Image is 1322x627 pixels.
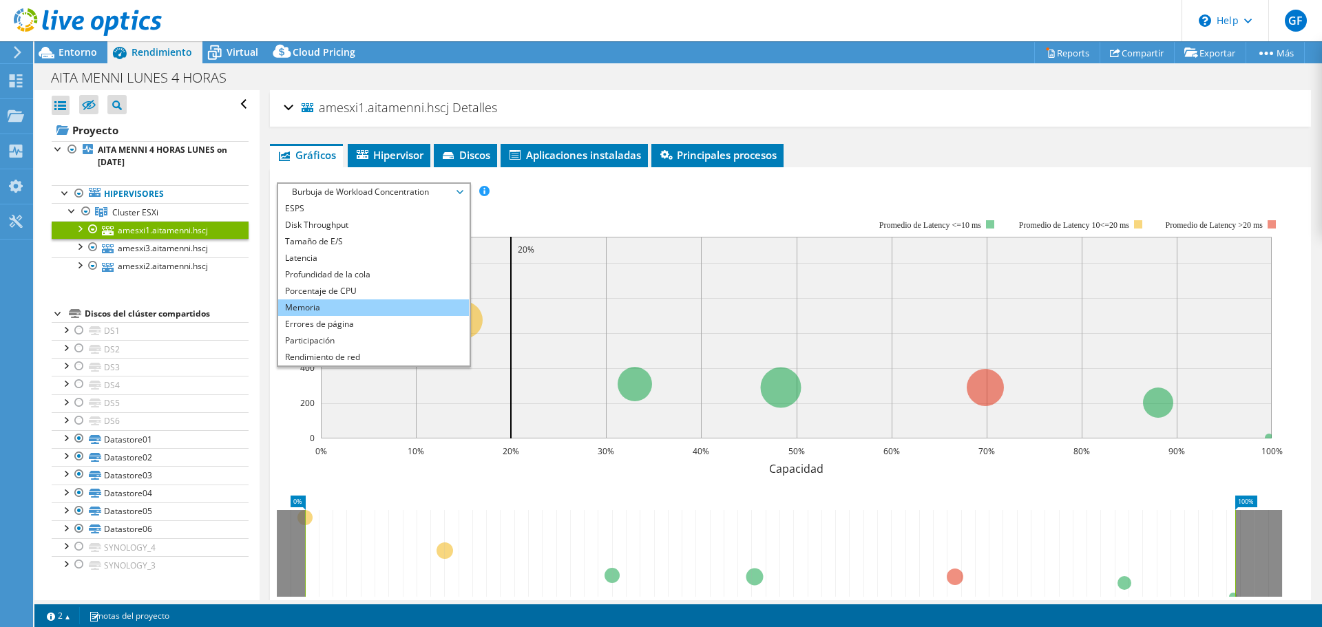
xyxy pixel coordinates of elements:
a: Datastore04 [52,485,249,502]
span: Cluster ESXi [112,206,158,218]
text: Promedio de Latency >20 ms [1166,220,1263,230]
h1: AITA MENNI LUNES 4 HORAS [45,70,248,85]
span: Burbuja de Workload Concentration [285,184,462,200]
a: Proyecto [52,119,249,141]
span: Hipervisor [355,148,423,162]
text: 40% [693,445,709,457]
text: 80% [1073,445,1090,457]
li: Disk Throughput [278,217,469,233]
text: 400 [300,362,315,374]
text: 100% [1261,445,1283,457]
a: AITA MENNI 4 HORAS LUNES on [DATE] [52,141,249,171]
text: 200 [300,397,315,409]
a: Datastore06 [52,520,249,538]
li: Rendimiento de red [278,349,469,365]
a: notas del proyecto [79,607,179,624]
a: DS6 [52,412,249,430]
li: Participación [278,332,469,349]
span: Detalles [452,99,497,116]
a: DS1 [52,322,249,340]
a: Reports [1034,42,1100,63]
text: Capacidad [769,461,823,476]
text: 0% [315,445,327,457]
li: Memoria [278,299,469,316]
span: Discos [441,148,490,162]
text: 0 [310,432,315,444]
a: Compartir [1100,42,1175,63]
a: amesxi1.aitamenni.hscj [52,221,249,239]
text: 90% [1168,445,1185,457]
span: Principales procesos [658,148,777,162]
svg: \n [1199,14,1211,27]
li: Porcentaje de CPU [278,283,469,299]
a: Más [1246,42,1305,63]
a: SYNOLOGY_3 [52,556,249,574]
a: DS5 [52,394,249,412]
a: amesxi3.aitamenni.hscj [52,239,249,257]
a: Cluster ESXi [52,203,249,221]
li: Profundidad de la cola [278,266,469,283]
span: Gráficos [277,148,336,162]
li: Tamaño de E/S [278,233,469,250]
a: Datastore01 [52,430,249,448]
text: 60% [883,445,900,457]
a: Datastore03 [52,466,249,484]
tspan: Promedio de Latency 10<=20 ms [1019,220,1130,230]
text: 10% [408,445,424,457]
li: Latencia [278,250,469,266]
a: DS4 [52,376,249,394]
text: 20% [518,244,534,255]
span: GF [1285,10,1307,32]
a: Datastore05 [52,502,249,520]
tspan: Promedio de Latency <=10 ms [879,220,982,230]
span: Virtual [227,45,258,59]
text: 20% [503,445,519,457]
li: ESPS [278,200,469,217]
a: Datastore02 [52,448,249,466]
div: Discos del clúster compartidos [85,306,249,322]
span: Rendimiento [132,45,192,59]
a: Hipervisores [52,185,249,203]
text: 30% [598,445,614,457]
text: 50% [788,445,805,457]
a: amesxi2.aitamenni.hscj [52,257,249,275]
a: DS3 [52,358,249,376]
b: AITA MENNI 4 HORAS LUNES on [DATE] [98,144,227,168]
li: Errores de página [278,316,469,332]
span: Entorno [59,45,97,59]
span: Cloud Pricing [293,45,355,59]
a: 2 [37,607,80,624]
a: Exportar [1174,42,1246,63]
span: Aplicaciones instaladas [507,148,641,162]
a: DS2 [52,340,249,358]
text: 70% [978,445,995,457]
span: amesxi1.aitamenni.hscj [302,101,449,115]
a: SYNOLOGY_4 [52,538,249,556]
